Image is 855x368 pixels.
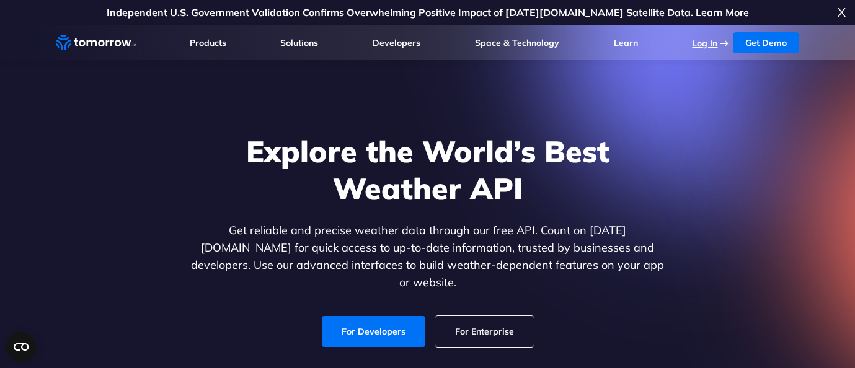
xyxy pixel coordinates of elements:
[475,37,559,48] a: Space & Technology
[107,6,749,19] a: Independent U.S. Government Validation Confirms Overwhelming Positive Impact of [DATE][DOMAIN_NAM...
[373,37,420,48] a: Developers
[56,33,136,52] a: Home link
[280,37,318,48] a: Solutions
[6,332,36,362] button: Open CMP widget
[190,37,226,48] a: Products
[692,38,717,49] a: Log In
[188,222,667,291] p: Get reliable and precise weather data through our free API. Count on [DATE][DOMAIN_NAME] for quic...
[435,316,534,347] a: For Enterprise
[188,133,667,207] h1: Explore the World’s Best Weather API
[322,316,425,347] a: For Developers
[614,37,638,48] a: Learn
[733,32,799,53] a: Get Demo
